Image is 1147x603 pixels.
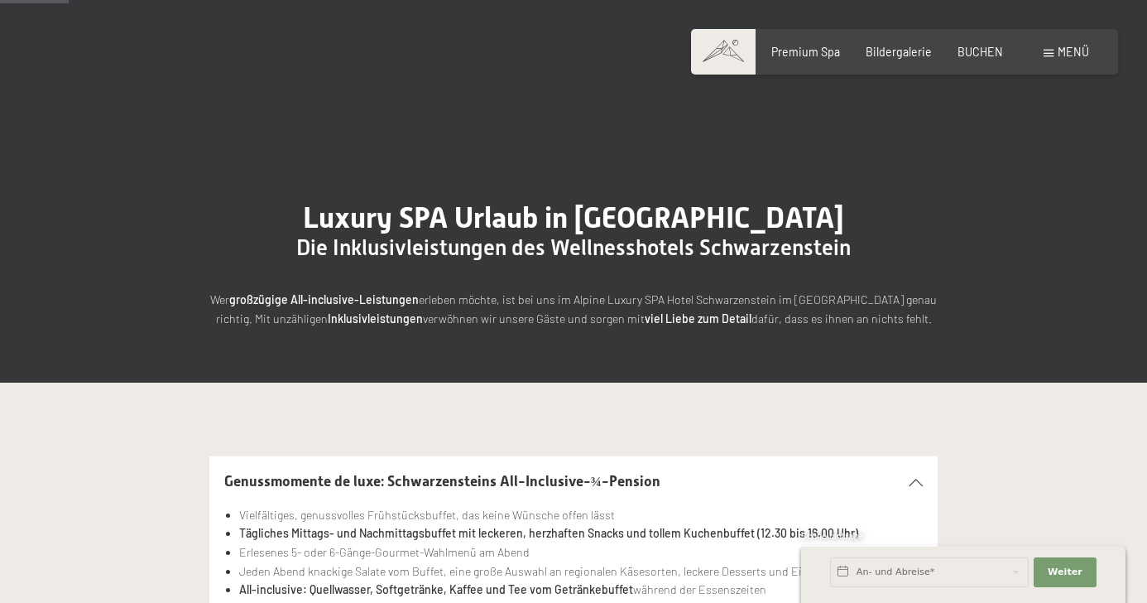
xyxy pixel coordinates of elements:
span: Menü [1058,45,1089,59]
span: Weiter [1048,566,1082,579]
span: Luxury SPA Urlaub in [GEOGRAPHIC_DATA] [303,200,844,234]
button: Weiter [1034,557,1097,587]
a: Premium Spa [771,45,840,59]
a: BUCHEN [957,45,1003,59]
p: Wer erleben möchte, ist bei uns im Alpine Luxury SPA Hotel Schwarzenstein im [GEOGRAPHIC_DATA] ge... [209,291,938,328]
strong: Tägliches Mittags- und Nachmittagsbuffet mit leckeren, herzhaften Snacks und tollem Kuchenbuffet ... [239,526,858,540]
li: Vielfältiges, genussvolles Frühstücksbuffet, das keine Wünsche offen lässt [239,506,924,525]
strong: Inklusivleistungen [328,311,423,326]
strong: All-inclusive: Quellwasser, Softgetränke, Kaffee und Tee vom Getränkebuffet [239,582,633,596]
li: während der Essenszeiten [239,581,924,600]
span: Genussmomente de luxe: Schwarzensteins All-Inclusive-¾-Pension [224,473,660,490]
a: Bildergalerie [866,45,932,59]
span: Schnellanfrage [801,530,863,541]
strong: viel Liebe zum Detail [645,311,751,326]
li: Erlesenes 5- oder 6-Gänge-Gourmet-Wahlmenü am Abend [239,543,924,562]
span: Die Inklusivleistungen des Wellnesshotels Schwarzenstein [296,235,851,260]
li: Jeden Abend knackige Salate vom Buffet, eine große Auswahl an regionalen Käsesorten, leckere Dess... [239,562,924,581]
strong: großzügige All-inclusive-Leistungen [229,292,419,306]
